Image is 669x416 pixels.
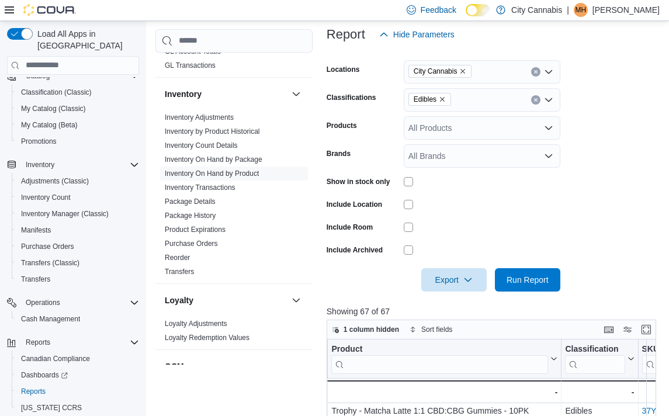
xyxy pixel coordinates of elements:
label: Classifications [327,93,376,102]
label: Show in stock only [327,177,390,186]
span: Promotions [21,137,57,146]
span: Reorder [165,253,190,262]
a: Inventory On Hand by Product [165,169,259,178]
button: Export [421,268,487,292]
button: Display options [621,323,635,337]
span: Edibles [414,93,436,105]
a: Reorder [165,254,190,262]
span: Transfers [165,267,194,276]
a: Inventory On Hand by Package [165,155,262,164]
label: Include Room [327,223,373,232]
div: - [331,385,557,399]
label: Locations [327,65,360,74]
span: City Cannabis [408,65,472,78]
button: Open list of options [544,95,553,105]
span: Inventory [26,160,54,169]
span: 1 column hidden [344,325,399,334]
button: Operations [21,296,65,310]
div: Product [331,344,548,355]
span: Run Report [507,274,549,286]
span: Inventory Manager (Classic) [21,209,109,219]
a: Transfers (Classic) [16,256,84,270]
a: Inventory Adjustments [165,113,234,122]
span: City Cannabis [414,65,457,77]
span: Inventory On Hand by Product [165,169,259,178]
a: Inventory Manager (Classic) [16,207,113,221]
span: Dashboards [21,370,68,380]
button: Classification (Classic) [12,84,144,100]
span: Loyalty Adjustments [165,319,227,328]
a: Cash Management [16,312,85,326]
button: Sort fields [405,323,457,337]
div: Inventory [155,110,313,283]
button: Adjustments (Classic) [12,173,144,189]
a: Inventory Count [16,190,75,204]
button: Inventory Count [12,189,144,206]
button: Transfers [12,271,144,287]
div: Finance [155,44,313,77]
label: Brands [327,149,351,158]
label: Include Location [327,200,382,209]
span: Cash Management [16,312,139,326]
a: Inventory by Product Historical [165,127,260,136]
a: Inventory Count Details [165,141,238,150]
button: Inventory [21,158,59,172]
button: Transfers (Classic) [12,255,144,271]
a: Manifests [16,223,56,237]
button: OCM [165,360,287,372]
button: Classification [565,344,634,373]
a: Reports [16,384,50,398]
button: Remove City Cannabis from selection in this group [459,68,466,75]
button: Reports [21,335,55,349]
span: Inventory Manager (Classic) [16,207,139,221]
button: Product [331,344,557,373]
span: GL Transactions [165,61,216,70]
button: Run Report [495,268,560,292]
button: Inventory Manager (Classic) [12,206,144,222]
span: Package History [165,211,216,220]
span: My Catalog (Classic) [16,102,139,116]
span: Package Details [165,197,216,206]
span: Washington CCRS [16,401,139,415]
span: My Catalog (Beta) [21,120,78,130]
span: Reports [21,387,46,396]
span: Purchase Orders [165,239,218,248]
a: Loyalty Adjustments [165,320,227,328]
span: Load All Apps in [GEOGRAPHIC_DATA] [33,28,139,51]
div: Classification [565,344,625,355]
p: Showing 67 of 67 [327,306,660,317]
span: Promotions [16,134,139,148]
button: Remove Edibles from selection in this group [439,96,446,103]
button: Promotions [12,133,144,150]
button: Reports [12,383,144,400]
button: My Catalog (Classic) [12,100,144,117]
span: Inventory Count [21,193,71,202]
label: Include Archived [327,245,383,255]
button: Keyboard shortcuts [602,323,616,337]
span: [US_STATE] CCRS [21,403,82,412]
span: Export [428,268,480,292]
span: Dark Mode [466,16,466,17]
span: MH [576,3,587,17]
a: Package History [165,212,216,220]
h3: OCM [165,360,184,372]
h3: Report [327,27,365,41]
a: Loyalty Redemption Values [165,334,249,342]
button: Inventory [2,157,144,173]
a: Adjustments (Classic) [16,174,93,188]
button: OCM [289,359,303,373]
a: Canadian Compliance [16,352,95,366]
a: Dashboards [16,368,72,382]
div: Classification [565,344,625,373]
span: Reports [16,384,139,398]
button: Cash Management [12,311,144,327]
span: Transfers [21,275,50,284]
button: Inventory [289,87,303,101]
span: Purchase Orders [21,242,74,251]
span: Classification (Classic) [16,85,139,99]
a: Dashboards [12,367,144,383]
div: - [565,385,634,399]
